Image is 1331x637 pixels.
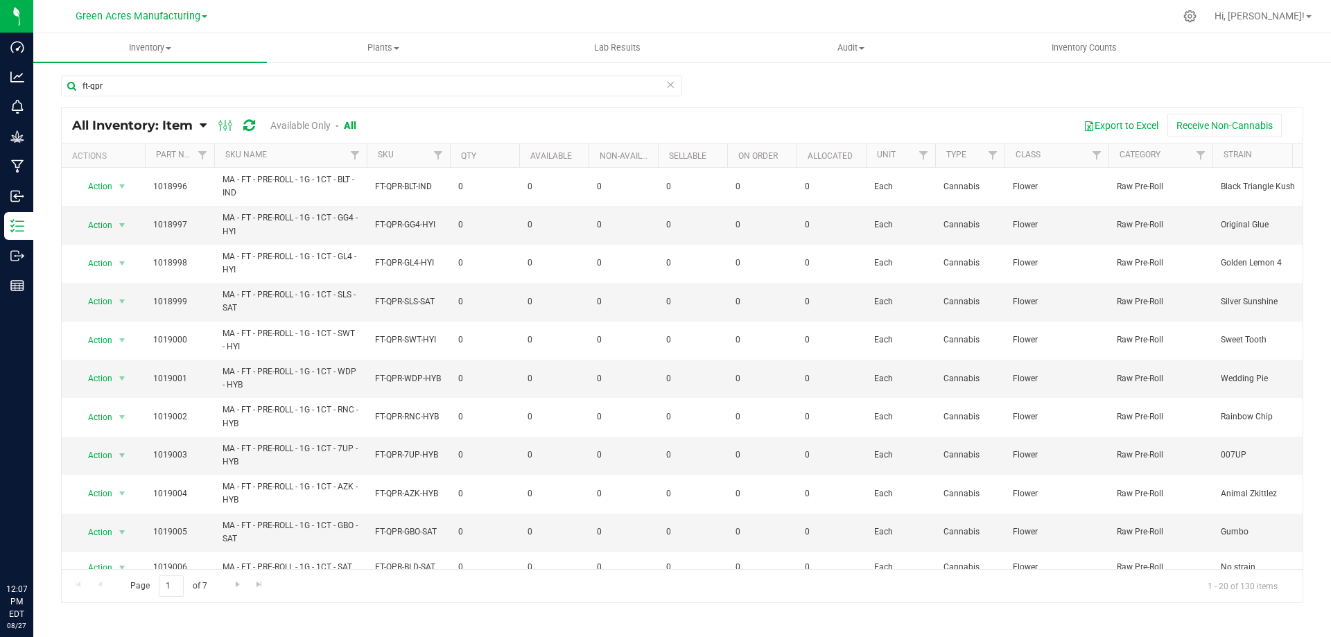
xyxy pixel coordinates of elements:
span: 0 [805,295,858,308]
span: 1019004 [153,487,206,500]
span: MA - FT - PRE-ROLL - 1G - 1CT - BLT - IND [223,173,358,200]
span: FT-QPR-AZK-HYB [375,487,442,500]
span: Cannabis [943,180,996,193]
span: 1019003 [153,448,206,462]
span: Raw Pre-Roll [1117,487,1204,500]
span: MA - FT - PRE-ROLL - 1G - 1CT - SLS - SAT [223,288,358,315]
span: 0 [736,180,788,193]
a: Sellable [669,151,706,161]
span: 0 [458,410,511,424]
span: 0 [597,561,650,574]
span: select [114,408,131,427]
span: 0 [528,295,580,308]
span: MA - FT - PRE-ROLL - 1G - 1CT - WDP - HYB [223,365,358,392]
span: 0 [666,525,719,539]
span: 0 [458,561,511,574]
span: Rainbow Chip [1221,410,1308,424]
a: Allocated [808,151,853,161]
a: Inventory [33,33,267,62]
span: Flower [1013,295,1100,308]
span: Flower [1013,410,1100,424]
span: 0 [458,333,511,347]
span: Sweet Tooth [1221,333,1308,347]
span: 0 [458,218,511,232]
span: 0 [458,487,511,500]
span: FT-QPR-WDP-HYB [375,372,442,385]
span: Cannabis [943,487,996,500]
a: Filter [1086,143,1108,167]
span: 0 [528,180,580,193]
span: MA - FT - PRE-ROLL - 1G - 1CT - GBO - SAT [223,519,358,546]
span: select [114,369,131,388]
a: Strain [1224,150,1252,159]
p: 12:07 PM EDT [6,583,27,620]
span: 0 [666,561,719,574]
a: Qty [461,151,476,161]
inline-svg: Inventory [10,219,24,233]
span: Black Triangle Kush [1221,180,1308,193]
inline-svg: Dashboard [10,40,24,54]
span: 0 [805,333,858,347]
span: 0 [736,561,788,574]
inline-svg: Monitoring [10,100,24,114]
span: 0 [666,487,719,500]
a: Go to the last page [250,575,270,594]
span: 1019001 [153,372,206,385]
span: 0 [666,333,719,347]
span: Each [874,487,927,500]
span: Each [874,448,927,462]
span: Cannabis [943,525,996,539]
a: SKU [378,150,394,159]
span: Each [874,333,927,347]
span: 0 [528,525,580,539]
span: 0 [736,410,788,424]
span: 0 [666,218,719,232]
span: MA - FT - PRE-ROLL - 1G - 1CT - SAT [223,561,358,574]
span: Action [76,331,113,350]
span: 0 [597,333,650,347]
span: 0 [805,410,858,424]
span: 0 [736,295,788,308]
a: Go to the next page [227,575,247,594]
span: Action [76,408,113,427]
span: 0 [597,487,650,500]
span: 0 [597,448,650,462]
span: Raw Pre-Roll [1117,448,1204,462]
span: select [114,558,131,577]
span: Each [874,180,927,193]
a: Unit [877,150,896,159]
span: select [114,523,131,542]
span: Flower [1013,448,1100,462]
span: 0 [805,372,858,385]
span: FT-QPR-SLS-SAT [375,295,442,308]
span: 0 [736,525,788,539]
span: 1018998 [153,256,206,270]
span: 0 [666,180,719,193]
span: 0 [805,561,858,574]
span: 0 [736,218,788,232]
span: FT-QPR-7UP-HYB [375,448,442,462]
span: 0 [597,410,650,424]
span: MA - FT - PRE-ROLL - 1G - 1CT - RNC - HYB [223,403,358,430]
span: 0 [597,295,650,308]
span: Cannabis [943,561,996,574]
span: 0 [805,448,858,462]
span: Flower [1013,256,1100,270]
button: Export to Excel [1075,114,1167,137]
span: Raw Pre-Roll [1117,410,1204,424]
span: MA - FT - PRE-ROLL - 1G - 1CT - GG4 - HYI [223,211,358,238]
span: 1019000 [153,333,206,347]
span: Flower [1013,525,1100,539]
span: 0 [597,218,650,232]
span: Action [76,369,113,388]
span: Page of 7 [119,575,218,597]
span: 1018996 [153,180,206,193]
span: 0 [597,256,650,270]
span: Cannabis [943,333,996,347]
span: Raw Pre-Roll [1117,218,1204,232]
span: 0 [528,333,580,347]
span: 0 [805,218,858,232]
span: 0 [736,372,788,385]
span: 0 [805,256,858,270]
a: On Order [738,151,778,161]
